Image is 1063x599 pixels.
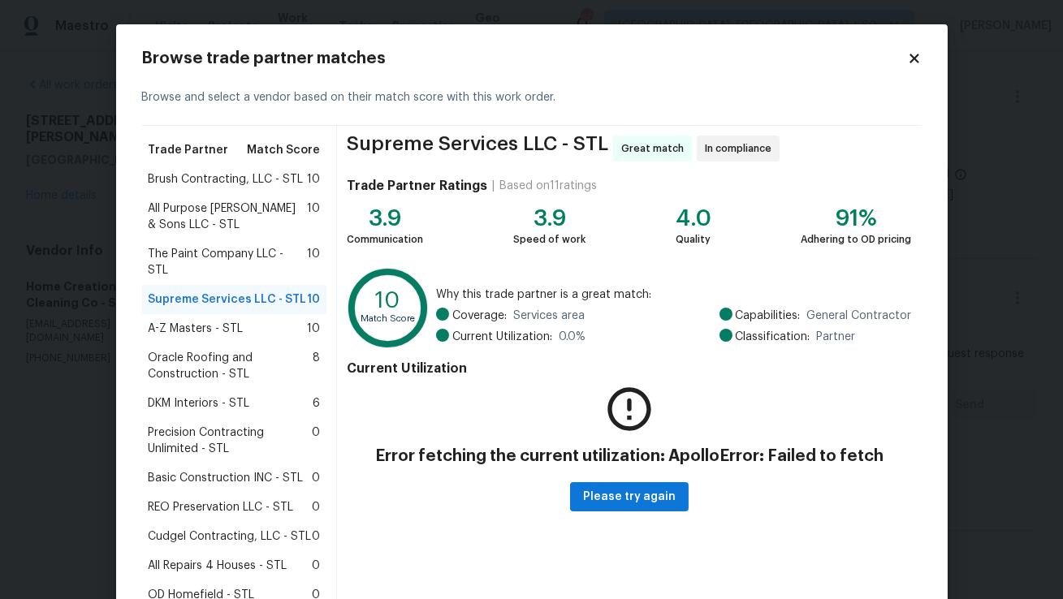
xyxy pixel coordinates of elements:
div: Quality [676,231,711,248]
span: General Contractor [807,308,912,324]
span: In compliance [705,140,778,157]
span: Why this trade partner is a great match: [436,287,912,303]
span: Precision Contracting Unlimited - STL [149,424,313,457]
span: Services area [513,308,585,324]
span: 0 [312,470,320,486]
h4: Current Utilization [347,360,911,377]
span: 0.0 % [559,329,586,345]
div: Based on 11 ratings [499,178,597,194]
span: Great match [621,140,690,157]
div: Adhering to OD pricing [801,231,911,248]
span: 10 [307,321,320,337]
div: Browse and select a vendor based on their match score with this work order. [142,70,922,126]
h4: Trade Partner Ratings [347,178,487,194]
span: Current Utilization: [452,329,552,345]
span: Cudgel Contracting, LLC - STL [149,528,312,545]
div: | [487,178,499,194]
span: Supreme Services LLC - STL [149,291,307,308]
span: DKM Interiors - STL [149,395,250,412]
span: 0 [312,528,320,545]
span: Oracle Roofing and Construction - STL [149,350,313,382]
div: Speed of work [513,231,586,248]
span: Capabilities: [736,308,801,324]
div: 3.9 [347,210,423,226]
span: All Purpose [PERSON_NAME] & Sons LLC - STL [149,200,308,233]
span: 10 [307,291,320,308]
span: 10 [307,171,320,187]
h2: Browse trade partner matches [142,50,907,67]
span: 0 [312,558,320,574]
span: A-Z Masters - STL [149,321,244,337]
span: Please try again [583,487,676,507]
div: Communication [347,231,423,248]
span: Coverage: [452,308,507,324]
h4: Error fetching the current utilization: ApolloError: Failed to fetch [375,446,884,467]
div: 3.9 [513,210,586,226]
span: 0 [312,499,320,515]
span: Partner [817,329,856,345]
text: Match Score [361,314,416,323]
span: 0 [312,424,320,457]
span: 6 [313,395,320,412]
span: All Repairs 4 Houses - STL [149,558,287,574]
span: 10 [307,200,320,233]
span: Match Score [247,142,320,158]
div: 91% [801,210,911,226]
text: 10 [376,290,401,312]
span: The Paint Company LLC - STL [149,246,308,278]
span: 8 [313,350,320,382]
div: 4.0 [676,210,711,226]
span: Trade Partner [149,142,229,158]
span: 10 [307,246,320,278]
span: REO Preservation LLC - STL [149,499,294,515]
span: Brush Contracting, LLC - STL [149,171,304,187]
span: Basic Construction INC - STL [149,470,304,486]
span: Classification: [736,329,810,345]
button: Please try again [570,482,689,512]
span: Supreme Services LLC - STL [347,136,608,162]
